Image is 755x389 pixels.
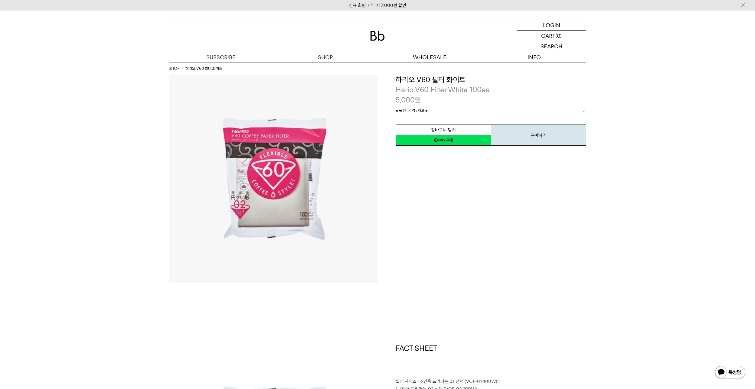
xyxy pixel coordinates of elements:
span: = 옵션 : 가격 : 재고 = [396,105,428,116]
p: SEARCH [541,41,562,52]
span: 1-2인용 드리퍼는 01 선택 (VCF-01-100W) [418,379,497,384]
img: 로고 [370,31,385,41]
a: SUBSCRIBE [169,52,273,63]
a: LOGIN [517,20,586,31]
a: CART (0) [517,31,586,41]
p: 5,000 [396,95,421,105]
p: CART [541,31,555,41]
span: 필터 사이즈 [396,379,417,384]
a: 새창 [396,135,491,146]
a: SHOP [169,66,179,72]
a: SHOP [273,52,377,63]
p: LOGIN [543,20,560,30]
p: (0) [555,31,562,41]
span: 원 [415,96,421,104]
li: 하리오 V60 필터 화이트 [185,66,222,72]
h3: 하리오 V60 필터 화이트 [396,75,586,85]
h1: FACT SHEET [396,343,586,378]
button: 구매하기 [491,125,586,146]
p: Hario V60 Filter White 100ea [396,85,586,95]
img: 하리오 V60 필터 화이트 [169,75,377,283]
p: WHOLESALE [377,52,482,63]
p: INFO [482,52,586,63]
button: 장바구니 담기 [396,125,491,135]
img: 카카오톡 채널 1:1 채팅 버튼 [714,365,746,380]
a: 신규 회원 가입 시 3,000원 할인 [349,3,406,8]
